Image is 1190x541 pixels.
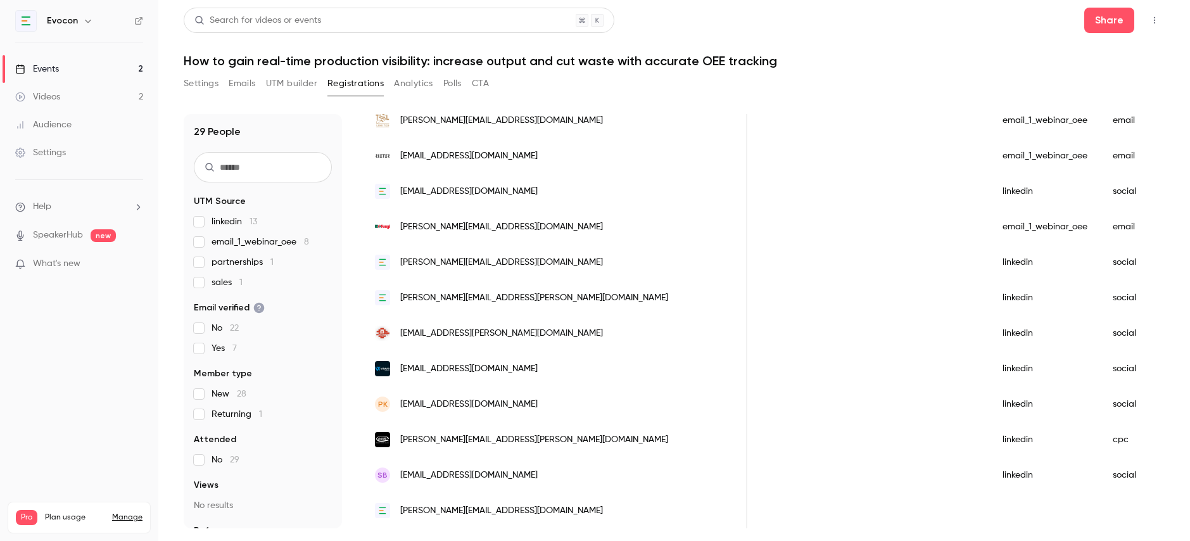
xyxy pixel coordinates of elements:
[375,184,390,199] img: evocon.com
[212,322,239,334] span: No
[250,217,257,226] span: 13
[1100,280,1179,315] div: social
[400,398,538,411] span: [EMAIL_ADDRESS][DOMAIN_NAME]
[375,503,390,518] img: evocon.com
[229,73,255,94] button: Emails
[212,408,262,421] span: Returning
[378,398,388,410] span: PK
[194,499,332,512] p: No results
[259,410,262,419] span: 1
[266,73,317,94] button: UTM builder
[212,454,239,466] span: No
[33,229,83,242] a: SpeakerHub
[212,388,246,400] span: New
[194,367,252,380] span: Member type
[375,113,390,128] img: tsl.co.zw
[443,73,462,94] button: Polls
[375,219,390,234] img: biofungi.hu
[112,512,142,523] a: Manage
[91,229,116,242] span: new
[1100,457,1179,493] div: social
[1100,386,1179,422] div: social
[270,258,274,267] span: 1
[15,91,60,103] div: Videos
[212,236,309,248] span: email_1_webinar_oee
[1100,174,1179,209] div: social
[400,150,538,163] span: [EMAIL_ADDRESS][DOMAIN_NAME]
[230,455,239,464] span: 29
[184,53,1165,68] h1: How to gain real-time production visibility: increase output and cut waste with accurate OEE trac...
[400,504,603,518] span: [PERSON_NAME][EMAIL_ADDRESS][DOMAIN_NAME]
[990,351,1100,386] div: linkedin
[45,512,104,523] span: Plan usage
[990,209,1100,245] div: email_1_webinar_oee
[400,469,538,482] span: [EMAIL_ADDRESS][DOMAIN_NAME]
[990,386,1100,422] div: linkedin
[194,124,241,139] h1: 29 People
[15,146,66,159] div: Settings
[1100,351,1179,386] div: social
[375,255,390,270] img: evocon.com
[194,525,229,537] span: Referrer
[990,280,1100,315] div: linkedin
[1084,8,1134,33] button: Share
[16,11,36,31] img: Evocon
[15,63,59,75] div: Events
[1100,103,1179,138] div: email
[239,278,243,287] span: 1
[990,138,1100,174] div: email_1_webinar_oee
[375,290,390,305] img: evocon.com
[33,200,51,213] span: Help
[1100,245,1179,280] div: social
[47,15,78,27] h6: Evocon
[400,114,603,127] span: [PERSON_NAME][EMAIL_ADDRESS][DOMAIN_NAME]
[33,257,80,270] span: What's new
[375,361,390,376] img: viravix.com
[230,324,239,333] span: 22
[990,422,1100,457] div: linkedin
[194,302,265,314] span: Email verified
[472,73,489,94] button: CTA
[394,73,433,94] button: Analytics
[1100,315,1179,351] div: social
[375,432,390,447] img: tonitto.com
[232,344,237,353] span: 7
[400,256,603,269] span: [PERSON_NAME][EMAIL_ADDRESS][DOMAIN_NAME]
[400,362,538,376] span: [EMAIL_ADDRESS][DOMAIN_NAME]
[194,195,246,208] span: UTM Source
[194,479,218,492] span: Views
[990,315,1100,351] div: linkedin
[1100,422,1179,457] div: cpc
[15,200,143,213] li: help-dropdown-opener
[990,103,1100,138] div: email_1_webinar_oee
[212,256,274,269] span: partnerships
[212,276,243,289] span: sales
[400,220,603,234] span: [PERSON_NAME][EMAIL_ADDRESS][DOMAIN_NAME]
[237,390,246,398] span: 28
[16,510,37,525] span: Pro
[990,245,1100,280] div: linkedin
[375,326,390,341] img: panagiotopoulos.gr
[327,73,384,94] button: Registrations
[377,469,388,481] span: sb
[400,433,668,447] span: [PERSON_NAME][EMAIL_ADDRESS][PERSON_NAME][DOMAIN_NAME]
[128,258,143,270] iframe: Noticeable Trigger
[375,148,390,163] img: rieter.com
[990,457,1100,493] div: linkedin
[1100,138,1179,174] div: email
[1100,209,1179,245] div: email
[304,238,309,246] span: 8
[400,291,668,305] span: [PERSON_NAME][EMAIL_ADDRESS][PERSON_NAME][DOMAIN_NAME]
[990,174,1100,209] div: linkedin
[400,185,538,198] span: [EMAIL_ADDRESS][DOMAIN_NAME]
[184,73,218,94] button: Settings
[194,14,321,27] div: Search for videos or events
[194,433,236,446] span: Attended
[400,327,603,340] span: [EMAIL_ADDRESS][PERSON_NAME][DOMAIN_NAME]
[15,118,72,131] div: Audience
[212,215,257,228] span: linkedin
[212,342,237,355] span: Yes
